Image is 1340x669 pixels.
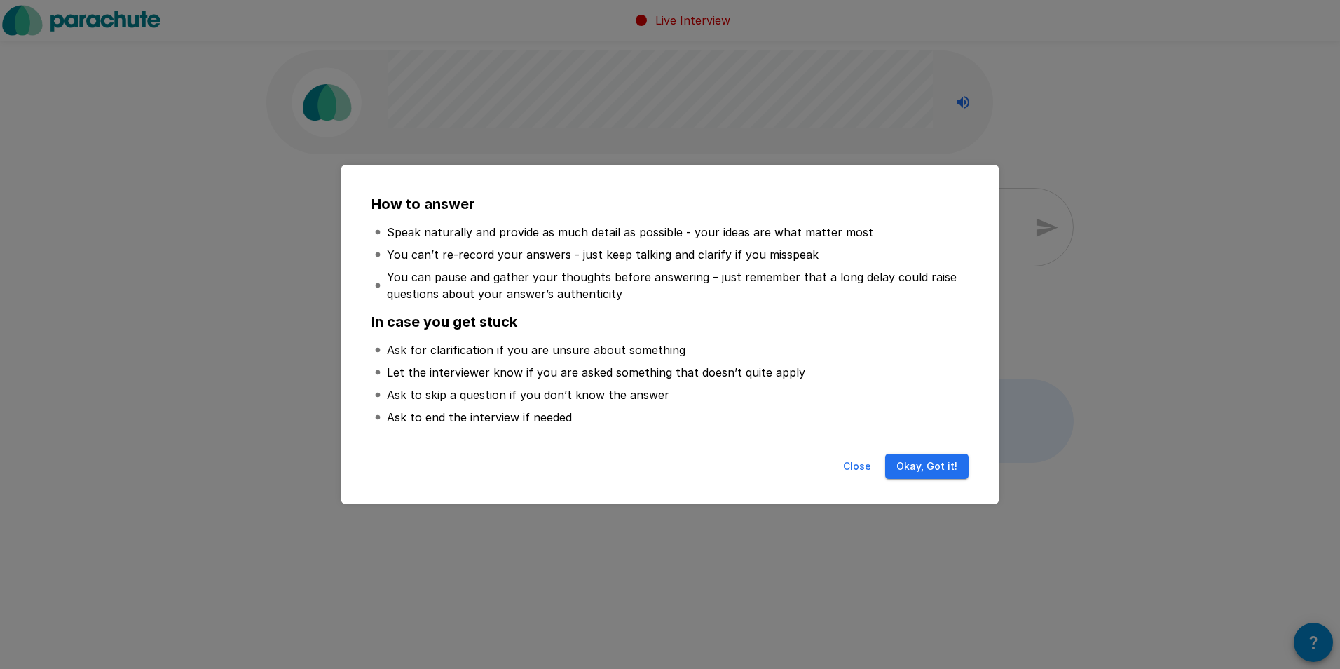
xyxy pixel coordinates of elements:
[387,409,572,426] p: Ask to end the interview if needed
[387,342,685,358] p: Ask for clarification if you are unsure about something
[835,454,880,480] button: Close
[387,246,819,263] p: You can’t re-record your answers - just keep talking and clarify if you misspeak
[371,313,517,330] b: In case you get stuck
[387,386,669,403] p: Ask to skip a question if you don’t know the answer
[885,454,969,480] button: Okay, Got it!
[371,196,474,212] b: How to answer
[387,224,873,241] p: Speak naturally and provide as much detail as possible - your ideas are what matter most
[387,269,966,302] p: You can pause and gather your thoughts before answering – just remember that a long delay could r...
[387,364,805,381] p: Let the interviewer know if you are asked something that doesn’t quite apply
